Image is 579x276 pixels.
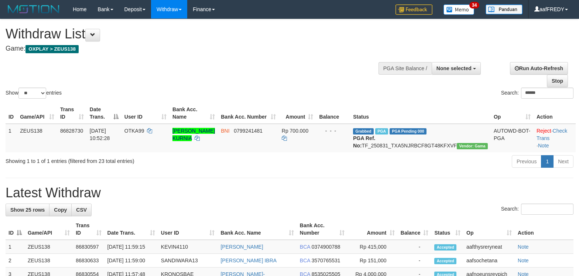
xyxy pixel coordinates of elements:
td: 86830633 [73,254,104,268]
span: Copy 0374900788 to clipboard [312,244,340,250]
span: PGA Pending [390,128,426,134]
input: Search: [521,88,573,99]
img: MOTION_logo.png [6,4,62,15]
div: Showing 1 to 1 of 1 entries (filtered from 23 total entries) [6,154,236,165]
td: KEVIN4110 [158,240,218,254]
td: - [398,240,432,254]
span: Vendor URL: https://trx31.1velocity.biz [457,143,488,149]
th: Action [534,103,576,124]
span: [DATE] 10:52:28 [90,128,110,141]
a: [PERSON_NAME] [220,244,263,250]
td: - [398,254,432,268]
label: Show entries [6,88,62,99]
h4: Game: [6,45,378,52]
a: Copy [49,204,72,216]
a: Check Trans [537,128,567,141]
a: [PERSON_NAME] KURNIA [172,128,215,141]
th: Bank Acc. Number: activate to sort column ascending [297,219,347,240]
th: Date Trans.: activate to sort column ascending [105,219,158,240]
span: Accepted [434,258,456,264]
span: Copy 3570765531 to clipboard [312,258,340,263]
td: SANDIWARA13 [158,254,218,268]
th: Balance: activate to sort column ascending [398,219,432,240]
td: ZEUS138 [25,240,73,254]
span: Copy [54,207,67,213]
th: Trans ID: activate to sort column ascending [73,219,104,240]
th: Game/API: activate to sort column ascending [25,219,73,240]
button: None selected [432,62,481,75]
span: Copy 0799241481 to clipboard [234,128,263,134]
td: ZEUS138 [25,254,73,268]
a: Note [538,143,549,149]
th: Game/API: activate to sort column ascending [17,103,57,124]
span: 34 [469,2,479,8]
label: Search: [501,204,573,215]
td: 1 [6,124,17,152]
div: - - - [319,127,347,134]
input: Search: [521,204,573,215]
td: Rp 415,000 [347,240,398,254]
img: panduan.png [486,4,523,14]
h1: Withdraw List [6,27,378,41]
td: aafthysreryneat [463,240,515,254]
a: Reject [537,128,551,134]
a: Next [553,155,573,168]
th: User ID: activate to sort column ascending [158,219,218,240]
a: [PERSON_NAME] IBRA [220,258,277,263]
th: Trans ID: activate to sort column ascending [57,103,87,124]
th: ID: activate to sort column descending [6,219,25,240]
td: Rp 151,000 [347,254,398,268]
td: [DATE] 11:59:15 [105,240,158,254]
th: Op: activate to sort column ascending [491,103,534,124]
img: Feedback.jpg [395,4,432,15]
span: OXPLAY > ZEUS138 [25,45,79,53]
th: ID [6,103,17,124]
span: BCA [300,258,310,263]
span: Accepted [434,244,456,251]
div: PGA Site Balance / [378,62,432,75]
span: CSV [76,207,87,213]
th: Bank Acc. Name: activate to sort column ascending [169,103,218,124]
th: Action [515,219,573,240]
a: Stop [547,75,568,87]
a: Show 25 rows [6,204,49,216]
span: 86828730 [60,128,83,134]
a: CSV [71,204,92,216]
span: BCA [300,244,310,250]
a: Note [518,244,529,250]
td: AUTOWD-BOT-PGA [491,124,534,152]
td: [DATE] 11:59:00 [105,254,158,268]
th: Bank Acc. Name: activate to sort column ascending [217,219,297,240]
span: Marked by aafsreyleap [375,128,388,134]
td: aafsochetana [463,254,515,268]
span: Grabbed [353,128,374,134]
img: Button%20Memo.svg [443,4,474,15]
label: Search: [501,88,573,99]
th: Op: activate to sort column ascending [463,219,515,240]
h1: Latest Withdraw [6,185,573,200]
select: Showentries [18,88,46,99]
a: 1 [541,155,554,168]
td: TF_250831_TXA5NJRBCF8GT48KFXVF [350,124,491,152]
span: Rp 700.000 [282,128,308,134]
th: Balance [316,103,350,124]
span: BNI [221,128,229,134]
a: Note [518,258,529,263]
th: User ID: activate to sort column ascending [121,103,169,124]
td: · · [534,124,576,152]
b: PGA Ref. No: [353,135,375,149]
span: Show 25 rows [10,207,45,213]
td: 86830597 [73,240,104,254]
span: None selected [436,65,472,71]
a: Run Auto-Refresh [510,62,568,75]
td: ZEUS138 [17,124,57,152]
span: OTKA99 [124,128,144,134]
a: Previous [512,155,541,168]
th: Status [350,103,491,124]
th: Status: activate to sort column ascending [431,219,463,240]
th: Bank Acc. Number: activate to sort column ascending [218,103,279,124]
th: Date Trans.: activate to sort column descending [87,103,121,124]
td: 1 [6,240,25,254]
th: Amount: activate to sort column ascending [347,219,398,240]
th: Amount: activate to sort column ascending [279,103,316,124]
